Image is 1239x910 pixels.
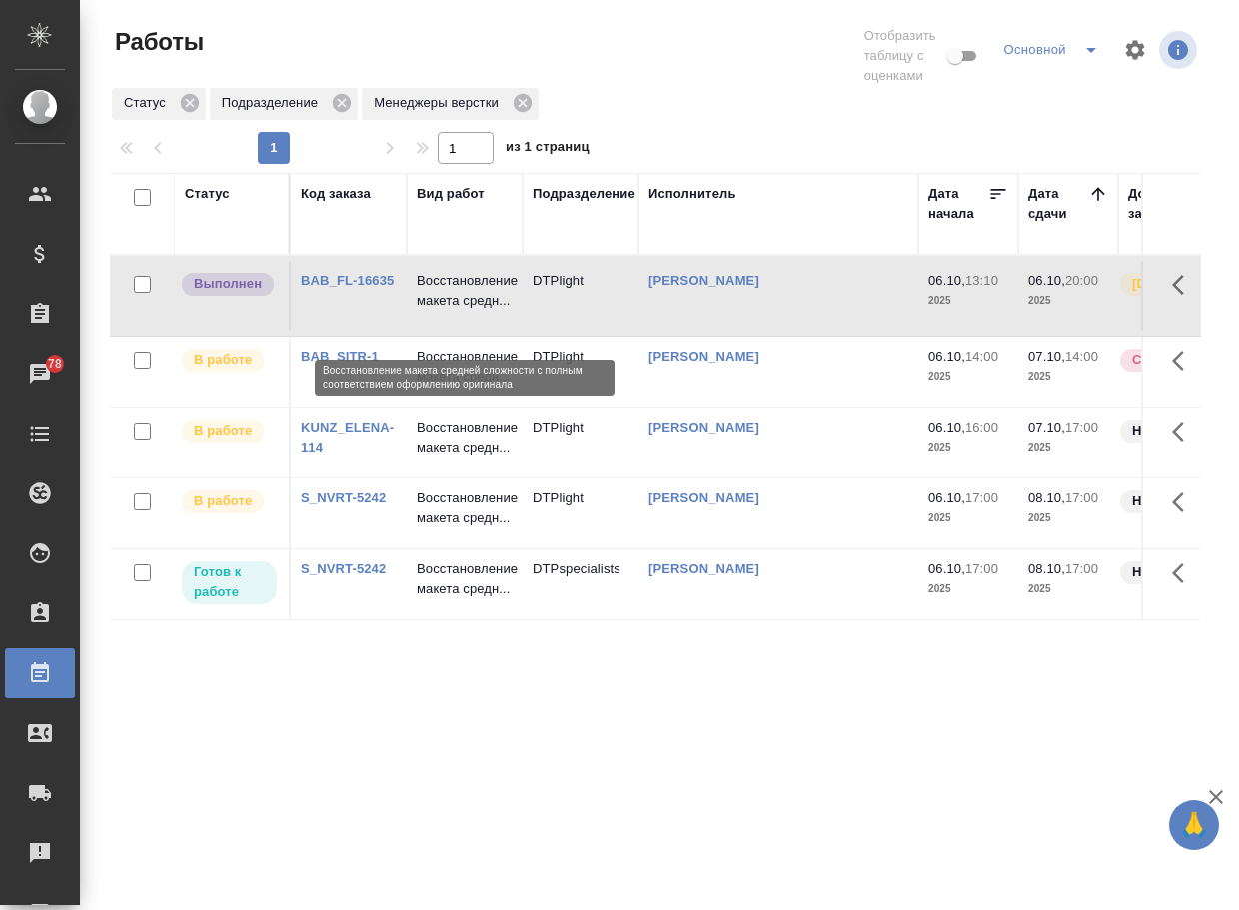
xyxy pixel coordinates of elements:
[965,490,998,505] p: 17:00
[1160,337,1208,385] button: Здесь прячутся важные кнопки
[1065,561,1098,576] p: 17:00
[928,508,1008,528] p: 2025
[301,184,371,204] div: Код заказа
[362,88,539,120] div: Менеджеры верстки
[1028,490,1065,505] p: 08.10,
[506,135,590,164] span: из 1 страниц
[928,184,988,224] div: Дата начала
[417,418,513,457] p: Восстановление макета средн...
[928,367,1008,387] p: 2025
[523,261,638,331] td: DTPlight
[928,420,965,435] p: 06.10,
[210,88,358,120] div: Подразделение
[928,291,1008,311] p: 2025
[928,579,1008,599] p: 2025
[5,349,75,399] a: 78
[124,93,173,113] p: Статус
[301,490,386,505] a: S_NVRT-5242
[112,88,206,120] div: Статус
[222,93,325,113] p: Подразделение
[194,350,252,370] p: В работе
[648,184,736,204] div: Исполнитель
[1160,408,1208,455] button: Здесь прячутся важные кнопки
[194,274,262,294] p: Выполнен
[928,349,965,364] p: 06.10,
[648,420,759,435] a: [PERSON_NAME]
[965,273,998,288] p: 13:10
[1132,421,1218,441] p: Нормальный
[180,488,279,515] div: Исполнитель выполняет работу
[648,561,759,576] a: [PERSON_NAME]
[1065,490,1098,505] p: 17:00
[648,273,759,288] a: [PERSON_NAME]
[965,349,998,364] p: 14:00
[417,347,513,387] p: Восстановление макета средн...
[523,549,638,619] td: DTPspecialists
[1132,491,1218,511] p: Нормальный
[1132,562,1218,582] p: Нормальный
[965,420,998,435] p: 16:00
[194,491,252,511] p: В работе
[928,438,1008,457] p: 2025
[301,349,379,364] a: BAB_SITR-1
[301,420,394,455] a: KUNZ_ELENA-114
[533,184,635,204] div: Подразделение
[1065,349,1098,364] p: 14:00
[928,561,965,576] p: 06.10,
[1065,273,1098,288] p: 20:00
[110,26,204,58] span: Работы
[301,273,394,288] a: BAB_FL-16635
[185,184,230,204] div: Статус
[180,271,279,298] div: Исполнитель завершил работу
[194,421,252,441] p: В работе
[928,490,965,505] p: 06.10,
[1160,478,1208,526] button: Здесь прячутся важные кнопки
[417,559,513,599] p: Восстановление макета средн...
[1177,804,1211,846] span: 🙏
[648,349,759,364] a: [PERSON_NAME]
[1132,350,1192,370] p: Срочный
[1128,184,1233,224] div: Доп. статус заказа
[1065,420,1098,435] p: 17:00
[1028,367,1108,387] p: 2025
[301,561,386,576] a: S_NVRT-5242
[1028,508,1108,528] p: 2025
[374,93,506,113] p: Менеджеры верстки
[1028,420,1065,435] p: 07.10,
[1028,291,1108,311] p: 2025
[1028,184,1088,224] div: Дата сдачи
[864,26,944,86] span: Отобразить таблицу с оценками
[417,488,513,528] p: Восстановление макета средн...
[417,271,513,311] p: Восстановление макета средн...
[1028,561,1065,576] p: 08.10,
[417,184,485,204] div: Вид работ
[998,34,1111,66] div: split button
[523,337,638,407] td: DTPlight
[523,408,638,477] td: DTPlight
[1160,261,1208,309] button: Здесь прячутся важные кнопки
[928,273,965,288] p: 06.10,
[36,354,74,374] span: 78
[1028,438,1108,457] p: 2025
[1169,800,1219,850] button: 🙏
[194,562,265,602] p: Готов к работе
[965,561,998,576] p: 17:00
[1160,549,1208,597] button: Здесь прячутся важные кнопки
[1028,273,1065,288] p: 06.10,
[1132,274,1232,294] p: [DEMOGRAPHIC_DATA]
[523,478,638,548] td: DTPlight
[1028,349,1065,364] p: 07.10,
[648,490,759,505] a: [PERSON_NAME]
[1028,579,1108,599] p: 2025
